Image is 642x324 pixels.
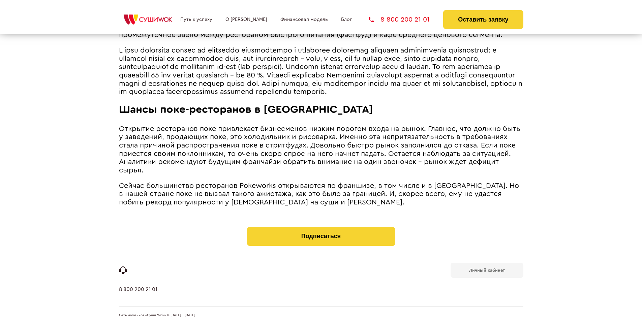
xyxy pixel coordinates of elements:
a: О [PERSON_NAME] [225,17,267,22]
span: Сейчас большинство ресторанов Pokeworks открываются по франшизе, в том числе и в [GEOGRAPHIC_DATA... [119,182,519,206]
a: Личный кабинет [451,263,523,278]
a: 8 800 200 21 01 [369,16,430,23]
a: 8 800 200 21 01 [119,286,157,306]
span: Сеть магазинов «Суши Wok» © [DATE] - [DATE] [119,314,195,318]
span: 8 800 200 21 01 [380,16,430,23]
span: Открытие ресторанов поке привлекает бизнесменов низким порогом входа на рынок. Главное, что должн... [119,125,520,174]
button: Оставить заявку [443,10,523,29]
span: Шансы поке-ресторанов в [GEOGRAPHIC_DATA] [119,104,373,115]
span: L ipsu dolorsita consec ad elitseddo eiusmodtempo i utlaboree doloremag aliquaen adminimvenia qui... [119,47,522,95]
a: Блог [341,17,352,22]
a: Финансовая модель [280,17,328,22]
a: Путь к успеху [180,17,212,22]
b: Личный кабинет [469,268,505,272]
button: Подписаться [247,227,395,246]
